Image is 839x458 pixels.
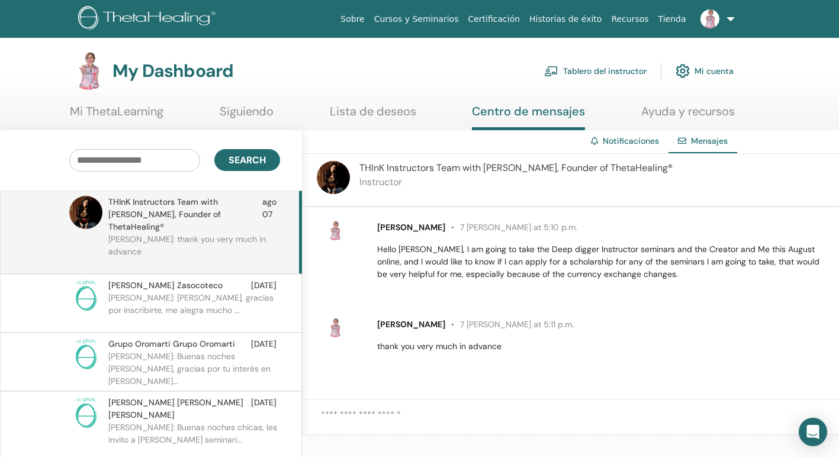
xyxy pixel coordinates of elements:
[70,52,108,90] img: default.jpg
[603,136,659,146] a: Notificaciones
[377,319,445,330] span: [PERSON_NAME]
[525,8,606,30] a: Historias de éxito
[377,340,825,353] p: thank you very much in advance
[326,318,345,337] img: default.jpg
[69,196,102,229] img: default.jpg
[377,222,445,233] span: [PERSON_NAME]
[70,104,163,127] a: Mi ThetaLearning
[262,196,277,233] span: ago 07
[251,396,277,421] span: [DATE]
[691,136,728,146] span: Mensajes
[359,175,673,189] p: Instructor
[69,279,102,312] img: no-photo.png
[676,61,690,81] img: cog.svg
[108,396,251,421] span: [PERSON_NAME] [PERSON_NAME] [PERSON_NAME]
[799,418,827,446] div: Open Intercom Messenger
[220,104,274,127] a: Siguiendo
[641,104,735,127] a: Ayuda y recursos
[326,221,345,240] img: default.jpg
[445,222,577,233] span: 7 [PERSON_NAME] at 5:10 p.m.
[544,66,558,76] img: chalkboard-teacher.svg
[108,233,280,269] p: [PERSON_NAME]: thank you very much in advance
[108,338,235,350] span: Grupo Oromarti Grupo Oromarti
[229,154,266,166] span: Search
[214,149,280,171] button: Search
[359,162,673,174] span: THInK Instructors Team with [PERSON_NAME], Founder of ThetaHealing®
[108,421,280,457] p: [PERSON_NAME]: Buenas noches chicas, les invito a [PERSON_NAME] seminari...
[251,279,277,292] span: [DATE]
[69,338,102,371] img: no-photo.png
[445,319,574,330] span: 7 [PERSON_NAME] at 5:11 p.m.
[108,292,280,327] p: [PERSON_NAME]: [PERSON_NAME], gracias por inscribirte, me alegra mucho ...
[108,279,223,292] span: [PERSON_NAME] Zasocoteco
[472,104,585,130] a: Centro de mensajes
[336,8,369,30] a: Sobre
[377,243,825,280] p: Hello [PERSON_NAME], I am going to take the Deep digger Instructor seminars and the Creator and M...
[78,6,220,33] img: logo.png
[676,58,734,84] a: Mi cuenta
[463,8,525,30] a: Certificación
[606,8,653,30] a: Recursos
[544,58,647,84] a: Tablero del instructor
[700,9,719,28] img: default.jpg
[330,104,416,127] a: Lista de deseos
[108,350,280,386] p: [PERSON_NAME]: Buenas noches [PERSON_NAME], gracias por tu interés en [PERSON_NAME]...
[251,338,277,350] span: [DATE]
[369,8,464,30] a: Cursos y Seminarios
[69,396,102,430] img: no-photo.png
[108,196,262,233] span: THInK Instructors Team with [PERSON_NAME], Founder of ThetaHealing®
[654,8,691,30] a: Tienda
[317,161,350,194] img: default.jpg
[112,60,233,82] h3: My Dashboard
